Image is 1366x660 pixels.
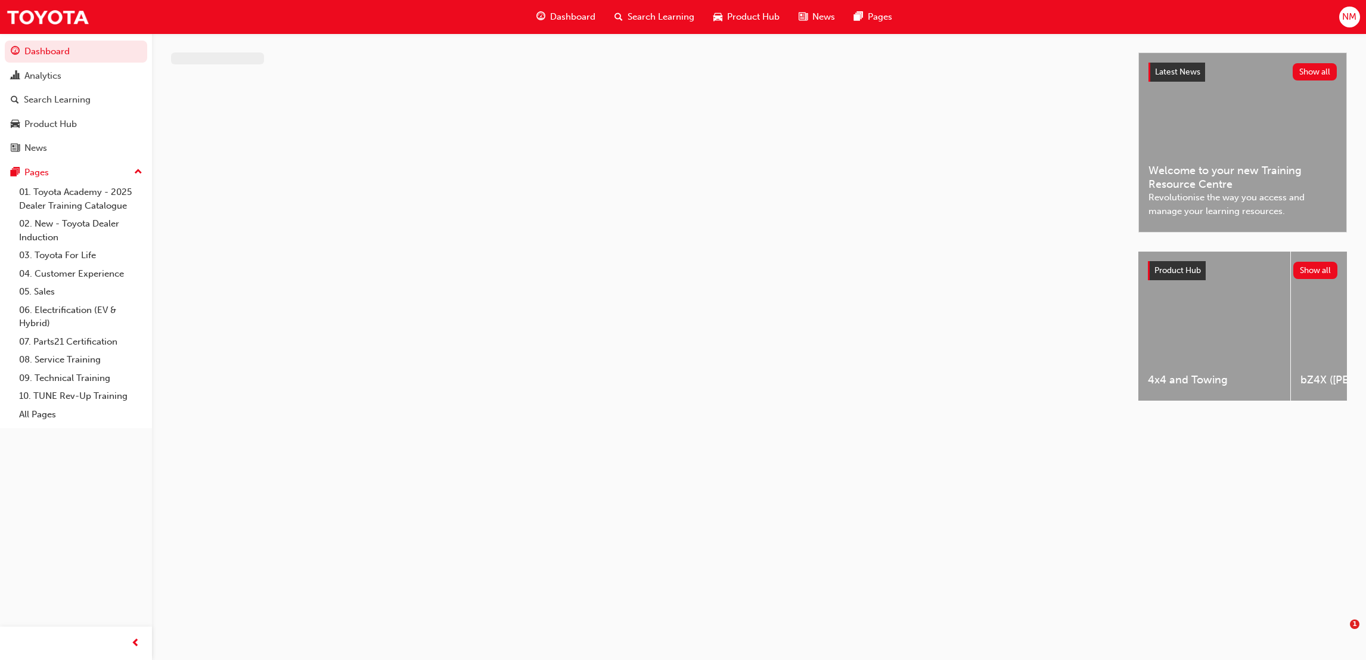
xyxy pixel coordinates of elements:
div: Pages [24,166,49,179]
span: Product Hub [727,10,780,24]
a: Search Learning [5,89,147,111]
a: Latest NewsShow all [1148,63,1337,82]
span: chart-icon [11,71,20,82]
span: car-icon [713,10,722,24]
div: Product Hub [24,117,77,131]
span: Product Hub [1154,265,1201,275]
a: 01. Toyota Academy - 2025 Dealer Training Catalogue [14,183,147,215]
a: 05. Sales [14,283,147,301]
iframe: Intercom live chat [1325,619,1354,648]
a: 03. Toyota For Life [14,246,147,265]
button: Pages [5,162,147,184]
a: 4x4 and Towing [1138,252,1290,401]
div: Analytics [24,69,61,83]
a: Product Hub [5,113,147,135]
a: guage-iconDashboard [527,5,605,29]
span: Welcome to your new Training Resource Centre [1148,164,1337,191]
span: Search Learning [628,10,694,24]
span: Latest News [1155,67,1200,77]
a: Analytics [5,65,147,87]
a: 04. Customer Experience [14,265,147,283]
a: pages-iconPages [845,5,902,29]
button: NM [1339,7,1360,27]
a: Product HubShow all [1148,261,1337,280]
a: search-iconSearch Learning [605,5,704,29]
span: search-icon [614,10,623,24]
a: 10. TUNE Rev-Up Training [14,387,147,405]
a: All Pages [14,405,147,424]
a: 07. Parts21 Certification [14,333,147,351]
button: DashboardAnalyticsSearch LearningProduct HubNews [5,38,147,162]
span: Pages [868,10,892,24]
a: 09. Technical Training [14,369,147,388]
span: NM [1342,10,1356,24]
span: search-icon [11,95,19,106]
a: Latest NewsShow allWelcome to your new Training Resource CentreRevolutionise the way you access a... [1138,52,1347,233]
img: Trak [6,4,89,30]
span: pages-icon [854,10,863,24]
span: guage-icon [536,10,545,24]
a: car-iconProduct Hub [704,5,789,29]
a: 06. Electrification (EV & Hybrid) [14,301,147,333]
a: Dashboard [5,41,147,63]
a: 08. Service Training [14,351,147,369]
button: Show all [1293,63,1337,80]
a: 02. New - Toyota Dealer Induction [14,215,147,246]
a: News [5,137,147,159]
span: 4x4 and Towing [1148,373,1281,387]
a: news-iconNews [789,5,845,29]
span: Dashboard [550,10,595,24]
div: Search Learning [24,93,91,107]
span: guage-icon [11,47,20,57]
span: Revolutionise the way you access and manage your learning resources. [1148,191,1337,218]
span: news-icon [799,10,808,24]
span: prev-icon [131,636,140,651]
span: car-icon [11,119,20,130]
button: Show all [1293,262,1338,279]
span: up-icon [134,165,142,180]
div: News [24,141,47,155]
span: 1 [1350,619,1359,629]
span: news-icon [11,143,20,154]
span: pages-icon [11,168,20,178]
span: News [812,10,835,24]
